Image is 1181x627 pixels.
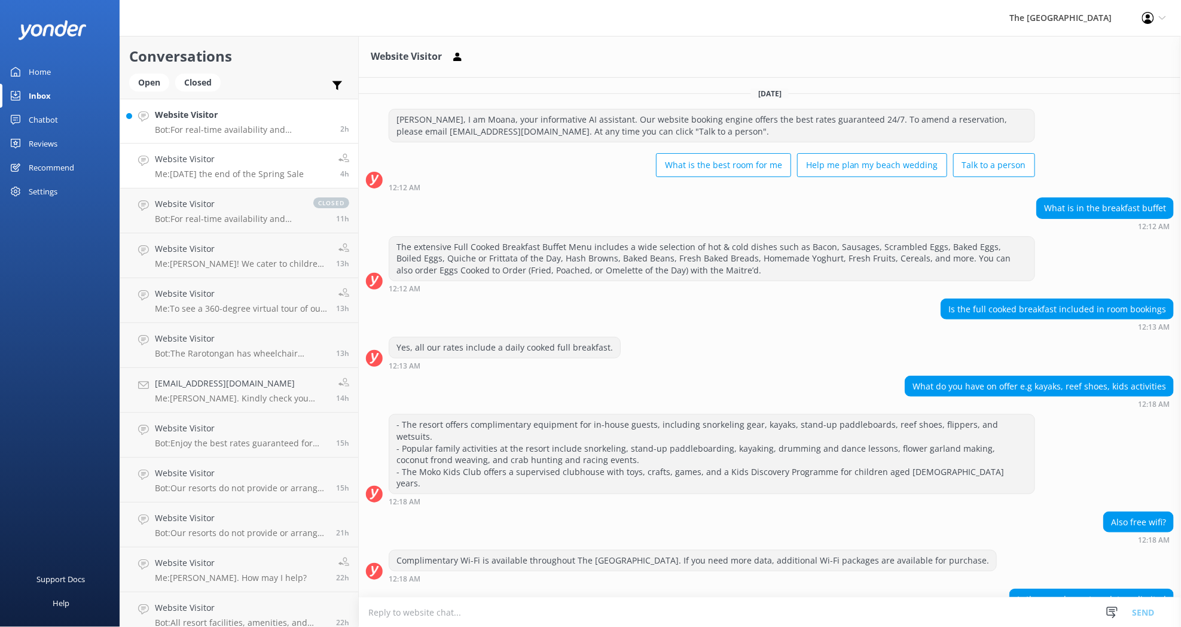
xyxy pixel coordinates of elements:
a: Website VisitorBot:Our resorts do not provide or arrange transportation services, including airpo... [120,503,358,547]
p: Bot: Our resorts do not provide or arrange transportation services, including airport transfers. ... [155,483,327,494]
div: Oct 08 2025 02:13am (UTC -10:00) Pacific/Honolulu [941,322,1174,331]
h4: Website Visitor [155,467,327,480]
div: Oct 08 2025 02:18am (UTC -10:00) Pacific/Honolulu [1103,535,1174,544]
div: Settings [29,179,57,203]
strong: 12:18 AM [389,576,420,583]
h4: Website Visitor [155,601,327,614]
strong: 12:13 AM [389,363,420,370]
a: Website VisitorBot:For real-time availability and accommodation bookings, please visit [URL][DOMA... [120,188,358,233]
div: Oct 08 2025 02:12am (UTC -10:00) Pacific/Honolulu [389,284,1035,293]
div: Oct 08 2025 02:18am (UTC -10:00) Pacific/Honolulu [389,497,1035,506]
div: What do you have on offer e.g kayaks, reef shoes, kids activities [905,376,1173,397]
p: Me: To see a 360-degree virtual tour of our rooms, please visit [URL][DOMAIN_NAME] [155,303,327,314]
span: Oct 07 2025 11:25pm (UTC -10:00) Pacific/Honolulu [336,348,349,358]
a: [EMAIL_ADDRESS][DOMAIN_NAME]Me:[PERSON_NAME]. Kindly check you inbox as I have sent you an email ... [120,368,358,413]
div: Recommend [29,156,74,179]
strong: 12:12 AM [1138,223,1170,230]
h4: Website Visitor [155,108,331,121]
span: Oct 07 2025 11:28pm (UTC -10:00) Pacific/Honolulu [336,303,349,313]
h4: Website Visitor [155,242,327,255]
div: Home [29,60,51,84]
span: Oct 07 2025 03:35pm (UTC -10:00) Pacific/Honolulu [336,528,349,538]
span: Oct 07 2025 11:29pm (UTC -10:00) Pacific/Honolulu [336,258,349,269]
h4: Website Visitor [155,197,301,211]
p: Bot: The Rarotongan has wheelchair accessibility in most areas, but not all rooms are wheelchair ... [155,348,327,359]
a: Open [129,75,175,89]
div: - The resort offers complimentary equipment for in-house guests, including snorkeling gear, kayak... [389,415,1034,494]
a: Website VisitorMe:[DATE] the end of the Spring Sale4h [120,144,358,188]
h4: Website Visitor [155,332,327,345]
p: Bot: For real-time availability and accommodation bookings, please visit [URL][DOMAIN_NAME]. [155,124,331,135]
h4: Website Visitor [155,556,307,570]
div: Complimentary Wi-Fi is available throughout The [GEOGRAPHIC_DATA]. If you need more data, additio... [389,550,996,571]
a: Website VisitorBot:The Rarotongan has wheelchair accessibility in most areas, but not all rooms a... [120,323,358,368]
strong: 12:18 AM [389,498,420,506]
p: Bot: Enjoy the best rates guaranteed for direct bookings by using Promo Code TRBRL. Book now and ... [155,438,327,449]
img: yonder-white-logo.png [18,20,87,40]
div: [PERSON_NAME], I am Moana, your informative AI assistant. Our website booking engine offers the b... [389,109,1034,141]
span: closed [313,197,349,208]
div: Chatbot [29,108,58,132]
div: Open [129,74,169,92]
a: Website VisitorBot:Enjoy the best rates guaranteed for direct bookings by using Promo Code TRBRL.... [120,413,358,458]
div: Closed [175,74,221,92]
span: Oct 07 2025 03:09pm (UTC -10:00) Pacific/Honolulu [336,573,349,583]
button: Help me plan my beach wedding [797,153,947,177]
div: Yes, all our rates include a daily cooked full breakfast. [389,337,620,358]
p: Me: [PERSON_NAME]. Kindly check you inbox as I have sent you an email regarding your inquiry. For... [155,393,327,404]
div: Support Docs [37,567,86,591]
div: Inbox [29,84,51,108]
p: Me: [PERSON_NAME]. How may I help? [155,573,307,583]
a: Website VisitorMe:To see a 360-degree virtual tour of our rooms, please visit [URL][DOMAIN_NAME]13h [120,278,358,323]
div: Is the full cooked breakfast included in room bookings [941,299,1173,319]
h4: Website Visitor [155,287,327,300]
div: Oct 08 2025 02:18am (UTC -10:00) Pacific/Honolulu [389,574,997,583]
strong: 12:18 AM [1138,537,1170,544]
span: Oct 08 2025 11:10am (UTC -10:00) Pacific/Honolulu [340,124,349,134]
div: Oct 08 2025 02:13am (UTC -10:00) Pacific/Honolulu [389,361,621,370]
button: Talk to a person [953,153,1035,177]
div: Oct 08 2025 02:12am (UTC -10:00) Pacific/Honolulu [1036,222,1174,230]
a: Website VisitorMe:[PERSON_NAME]. How may I help?22h [120,547,358,592]
a: Website VisitorBot:For real-time availability and accommodation bookings, please visit [URL][DOMA... [120,99,358,144]
div: What is in the breakfast buffet [1037,198,1173,218]
a: Website VisitorBot:Our resorts do not provide or arrange transportation services, including airpo... [120,458,358,503]
h3: Website Visitor [371,49,442,65]
div: Reviews [29,132,57,156]
strong: 12:13 AM [1138,324,1170,331]
h4: Website Visitor [155,512,327,525]
div: Help [53,591,69,615]
strong: 12:12 AM [389,184,420,191]
h4: Website Visitor [155,422,327,435]
div: Is the complementary data unlimited [1010,589,1173,610]
div: Also free wifi? [1104,512,1173,532]
p: Me: [DATE] the end of the Spring Sale [155,169,304,179]
span: Oct 07 2025 09:40pm (UTC -10:00) Pacific/Honolulu [336,438,349,448]
span: Oct 08 2025 09:09am (UTC -10:00) Pacific/Honolulu [340,169,349,179]
div: Oct 08 2025 02:18am (UTC -10:00) Pacific/Honolulu [905,400,1174,408]
span: [DATE] [751,89,789,99]
a: Closed [175,75,227,89]
h2: Conversations [129,45,349,68]
strong: 12:18 AM [1138,401,1170,408]
a: Website VisitorMe:[PERSON_NAME]! We cater to children aged [DEMOGRAPHIC_DATA] years inclusive. Ch... [120,233,358,278]
div: Oct 08 2025 02:12am (UTC -10:00) Pacific/Honolulu [389,183,1035,191]
p: Me: [PERSON_NAME]! We cater to children aged [DEMOGRAPHIC_DATA] years inclusive. Children under f... [155,258,327,269]
div: The extensive Full Cooked Breakfast Buffet Menu includes a wide selection of hot & cold dishes su... [389,237,1034,281]
span: Oct 08 2025 01:39am (UTC -10:00) Pacific/Honolulu [336,214,349,224]
span: Oct 07 2025 11:01pm (UTC -10:00) Pacific/Honolulu [336,393,349,403]
p: Bot: For real-time availability and accommodation bookings, please visit [URL][DOMAIN_NAME]. [155,214,301,224]
button: What is the best room for me [656,153,791,177]
h4: Website Visitor [155,153,304,166]
p: Bot: Our resorts do not provide or arrange transportation services, including airport transfers. ... [155,528,327,538]
span: Oct 07 2025 09:29pm (UTC -10:00) Pacific/Honolulu [336,483,349,493]
strong: 12:12 AM [389,285,420,293]
h4: [EMAIL_ADDRESS][DOMAIN_NAME] [155,377,327,390]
